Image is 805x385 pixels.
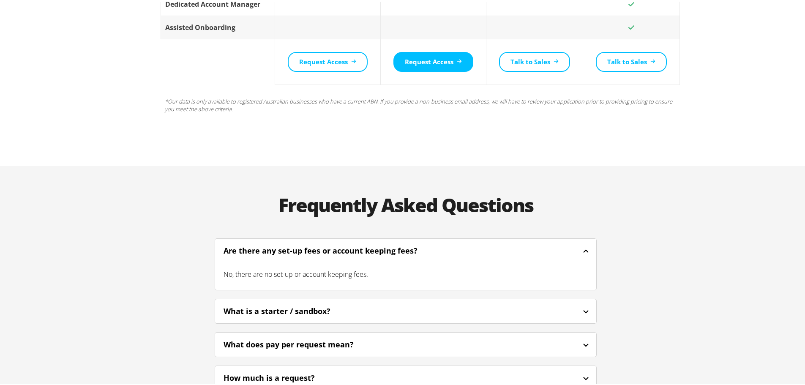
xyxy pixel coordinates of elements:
a: Talk to Sales [499,50,570,70]
a: Request Access [288,50,368,70]
div: Assisted Onboarding [165,21,270,31]
h2: Frequently Asked Questions [206,178,605,228]
div: Are there any set-up fees or account keeping fees? [224,243,440,255]
a: Talk to Sales [596,50,667,70]
div: What is a starter / sandbox? [224,304,353,315]
div: No, there are no set-up or account keeping fees. [215,259,596,286]
a: Request Access [393,50,473,70]
div: What does pay per request mean? [215,333,596,353]
div: How much is a request? [224,371,338,382]
div: What does pay per request mean? [224,337,377,349]
div: Are there any set-up fees or account keeping fees? [215,239,596,259]
div: What is a starter / sandbox? [215,300,596,319]
p: *Our data is only available to registered Australian businesses who have a current ABN. If you pr... [161,83,680,124]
